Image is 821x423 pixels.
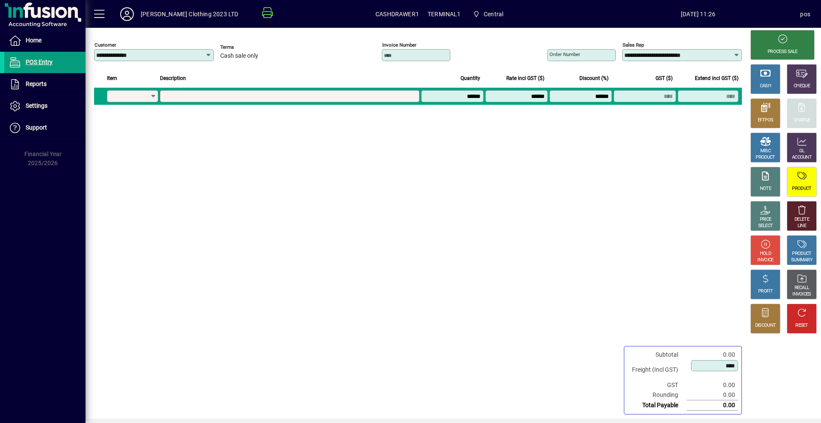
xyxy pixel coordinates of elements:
[107,74,117,83] span: Item
[794,216,809,223] div: DELETE
[596,7,800,21] span: [DATE] 11:26
[26,124,47,131] span: Support
[794,83,810,89] div: CHEQUE
[760,83,771,89] div: CASH
[687,380,738,390] td: 0.00
[797,223,806,229] div: LINE
[4,95,86,117] a: Settings
[758,288,773,295] div: PROFIT
[795,322,808,329] div: RESET
[755,322,776,329] div: DISCOUNT
[760,148,771,154] div: MISC
[470,6,507,22] span: Central
[687,400,738,411] td: 0.00
[141,7,238,21] div: [PERSON_NAME] Clothing 2023 LTD
[4,30,86,51] a: Home
[220,53,258,59] span: Cash sale only
[794,117,810,124] div: CHARGE
[687,350,738,360] td: 0.00
[760,186,771,192] div: NOTE
[461,74,480,83] span: Quantity
[792,154,812,161] div: ACCOUNT
[695,74,738,83] span: Extend incl GST ($)
[760,216,771,223] div: PRICE
[800,7,810,21] div: pos
[549,51,580,57] mat-label: Order number
[792,186,811,192] div: PRODUCT
[26,80,47,87] span: Reports
[758,117,774,124] div: EFTPOS
[760,251,771,257] div: HOLD
[791,257,812,263] div: SUMMARY
[26,37,41,44] span: Home
[756,154,775,161] div: PRODUCT
[628,350,687,360] td: Subtotal
[768,49,797,55] div: PROCESS SALE
[484,7,503,21] span: Central
[4,74,86,95] a: Reports
[382,42,416,48] mat-label: Invoice number
[687,390,738,400] td: 0.00
[4,117,86,139] a: Support
[375,7,419,21] span: CASHDRAWER1
[628,380,687,390] td: GST
[623,42,644,48] mat-label: Sales rep
[628,390,687,400] td: Rounding
[656,74,673,83] span: GST ($)
[799,148,805,154] div: GL
[26,102,47,109] span: Settings
[757,257,773,263] div: INVOICE
[579,74,608,83] span: Discount (%)
[113,6,141,22] button: Profile
[628,400,687,411] td: Total Payable
[628,360,687,380] td: Freight (Incl GST)
[428,7,461,21] span: TERMINAL1
[220,44,272,50] span: Terms
[95,42,116,48] mat-label: Customer
[160,74,186,83] span: Description
[794,285,809,291] div: RECALL
[792,291,811,298] div: INVOICES
[758,223,773,229] div: SELECT
[506,74,544,83] span: Rate incl GST ($)
[792,251,811,257] div: PRODUCT
[26,59,53,65] span: POS Entry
